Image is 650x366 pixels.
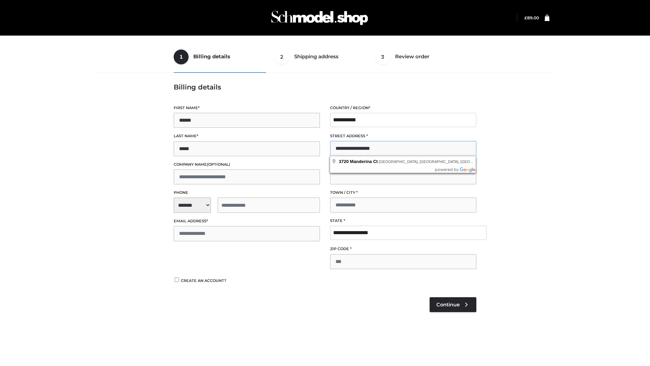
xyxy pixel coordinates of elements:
[524,15,527,20] span: £
[330,105,476,111] label: Country / Region
[174,161,320,168] label: Company name
[436,302,460,308] span: Continue
[181,278,226,283] span: Create an account?
[339,159,349,164] span: 3720
[379,160,499,164] span: [GEOGRAPHIC_DATA], [GEOGRAPHIC_DATA], [GEOGRAPHIC_DATA]
[174,218,320,224] label: Email address
[174,133,320,139] label: Last name
[330,218,476,224] label: State
[174,189,320,196] label: Phone
[174,83,476,91] h3: Billing details
[430,297,476,312] a: Continue
[174,278,180,282] input: Create an account?
[524,15,539,20] bdi: 89.00
[269,4,370,31] img: Schmodel Admin 964
[350,159,378,164] span: Manderina Ct
[524,15,539,20] a: £89.00
[207,162,230,167] span: (optional)
[174,105,320,111] label: First name
[330,246,476,252] label: ZIP Code
[330,189,476,196] label: Town / City
[330,133,476,139] label: Street address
